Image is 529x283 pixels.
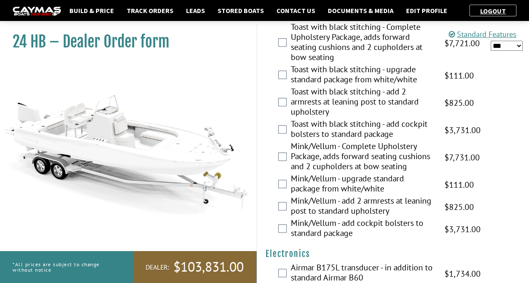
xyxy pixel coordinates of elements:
a: Contact Us [272,5,319,16]
img: caymas-dealer-connect-2ed40d3bc7270c1d8d7ffb4b79bf05adc795679939227970def78ec6f6c03838.gif [13,7,61,16]
label: Toast with black stitching - Complete Upholstery Package, adds forward seating cushions and 2 cup... [291,22,434,64]
label: Mink/Vellum - add 2 armrests at leaning post to standard upholstery [291,196,434,218]
a: Build & Price [65,5,118,16]
h4: Electronics [266,249,521,259]
span: $111.00 [444,178,473,191]
a: Edit Profile [402,5,452,16]
span: Dealer: [146,263,169,272]
a: Documents & Media [324,5,398,16]
span: $103,831.00 [173,258,244,276]
span: $825.00 [444,97,473,109]
a: Logout [476,7,510,15]
a: Track Orders [122,5,178,16]
span: $7,721.00 [444,37,479,50]
label: Mink/Vellum - upgrade standard package from white/white [291,173,434,196]
span: $7,731.00 [444,151,479,164]
a: Leads [182,5,209,16]
a: Standard Features [449,29,516,39]
label: Mink/Vellum - add cockpit bolsters to standard package [291,218,434,240]
span: $3,731.00 [444,223,480,236]
a: Dealer:$103,831.00 [133,251,256,283]
p: *All prices are subject to change without notice [13,257,114,277]
span: $3,731.00 [444,124,480,136]
label: Toast with black stitching - add 2 armrests at leaning post to standard upholstery [291,86,434,119]
span: $111.00 [444,69,473,82]
a: Stored Boats [213,5,268,16]
label: Toast with black stitching - add cockpit bolsters to standard package [291,119,434,141]
label: Toast with black stitching - upgrade standard package from white/white [291,64,434,86]
h1: 24 HB – Dealer Order form [13,32,235,51]
label: Mink/Vellum - Complete Upholstery Package, adds forward seating cushions and 2 cupholders at bow ... [291,141,434,173]
span: $825.00 [444,201,473,213]
span: $1,734.00 [444,267,480,280]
